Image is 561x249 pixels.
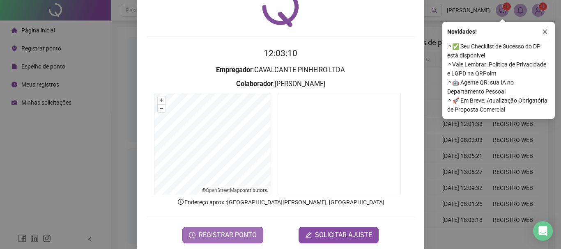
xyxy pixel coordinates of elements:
strong: Colaborador [236,80,273,88]
li: © contributors. [202,187,268,193]
a: OpenStreetMap [206,187,240,193]
span: SOLICITAR AJUSTE [315,230,372,240]
time: 12:03:10 [264,48,297,58]
span: ⚬ 🤖 Agente QR: sua IA no Departamento Pessoal [447,78,550,96]
h3: : CAVALCANTE PINHEIRO LTDA [147,65,414,75]
span: clock-circle [189,232,195,238]
div: Open Intercom Messenger [533,221,553,241]
button: editSOLICITAR AJUSTE [299,227,379,243]
span: Novidades ! [447,27,477,36]
h3: : [PERSON_NAME] [147,79,414,89]
span: ⚬ 🚀 Em Breve, Atualização Obrigatória de Proposta Comercial [447,96,550,114]
span: close [542,29,548,34]
button: + [158,96,166,104]
button: – [158,105,166,112]
span: ⚬ Vale Lembrar: Política de Privacidade e LGPD na QRPoint [447,60,550,78]
span: info-circle [177,198,184,206]
strong: Empregador [216,66,253,74]
span: edit [305,232,312,238]
span: ⚬ ✅ Seu Checklist de Sucesso do DP está disponível [447,42,550,60]
button: REGISTRAR PONTO [182,227,263,243]
span: REGISTRAR PONTO [199,230,257,240]
p: Endereço aprox. : [GEOGRAPHIC_DATA][PERSON_NAME], [GEOGRAPHIC_DATA] [147,198,414,207]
